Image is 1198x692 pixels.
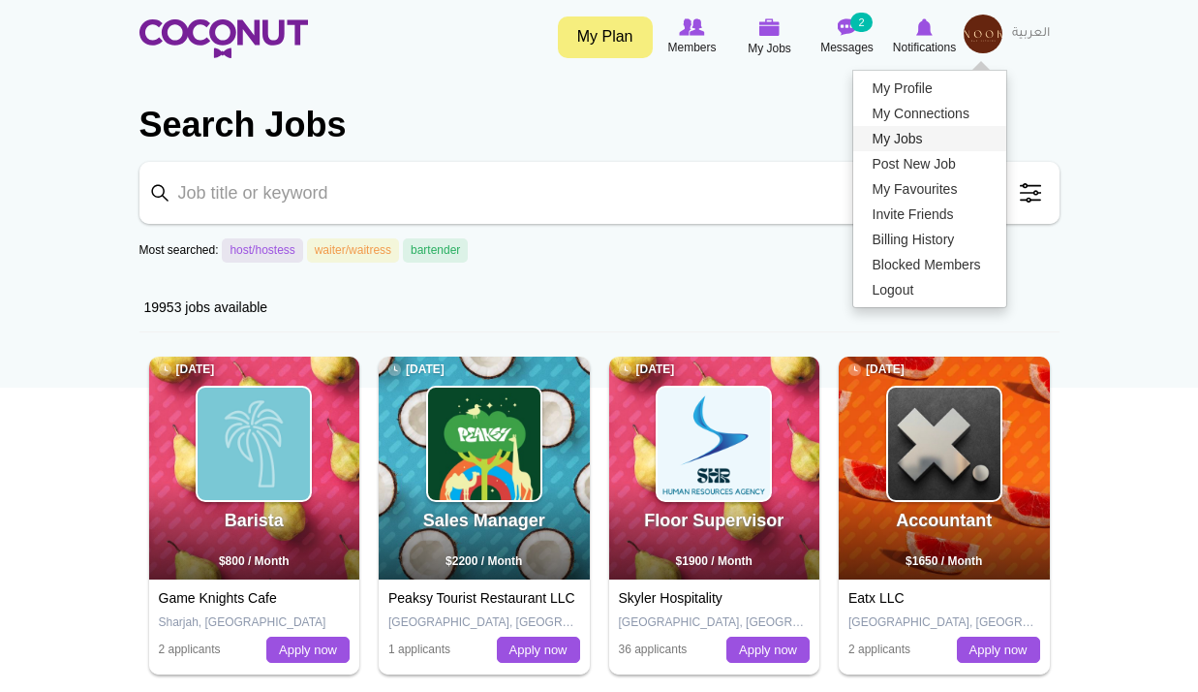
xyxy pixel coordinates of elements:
[957,637,1040,664] a: Apply now
[676,554,753,568] span: $1900 / Month
[848,643,910,656] span: 2 applicants
[853,202,1006,227] a: Invite Friends
[916,18,933,36] img: Notifications
[838,18,857,36] img: Messages
[445,554,522,568] span: $2200 / Month
[726,637,810,664] a: Apply now
[159,590,277,606] a: Game Knights Cafe
[731,15,809,60] a: My Jobs My Jobs
[222,238,302,263] a: host/hostess
[225,511,284,530] a: Barista
[139,162,1060,224] input: Job title or keyword
[219,554,290,568] span: $800 / Month
[848,362,905,378] span: [DATE]
[853,151,1006,176] a: Post New Job
[654,15,731,59] a: Browse Members Members
[428,388,540,500] img: Peaksy Tourist Restaurant LLC
[388,643,450,656] span: 1 applicants
[850,13,872,32] small: 2
[679,18,704,36] img: Browse Members
[403,238,468,263] a: bartender
[809,15,886,59] a: Messages Messages 2
[667,38,716,57] span: Members
[266,637,350,664] a: Apply now
[853,126,1006,151] a: My Jobs
[388,362,445,378] span: [DATE]
[139,19,308,58] img: Home
[848,590,905,606] a: Eatx LLC
[619,614,811,631] p: [GEOGRAPHIC_DATA], [GEOGRAPHIC_DATA]
[198,388,310,500] img: Game Knights Cafe
[748,39,791,58] span: My Jobs
[886,15,964,59] a: Notifications Notifications
[853,252,1006,277] a: Blocked Members
[1002,15,1060,53] a: العربية
[853,176,1006,202] a: My Favourites
[644,511,783,530] a: Floor Supervisor
[558,16,653,58] a: My Plan
[848,614,1040,631] p: [GEOGRAPHIC_DATA], [GEOGRAPHIC_DATA]
[853,227,1006,252] a: Billing History
[619,590,722,606] a: Skyler Hospitality
[853,101,1006,126] a: My Connections
[423,511,545,530] a: Sales Manager
[658,388,770,500] img: Skyler Hospitality
[388,614,580,631] p: [GEOGRAPHIC_DATA], [GEOGRAPHIC_DATA]
[139,242,219,259] label: Most searched:
[159,362,215,378] span: [DATE]
[139,283,1060,332] div: 19953 jobs available
[159,614,351,631] p: Sharjah, [GEOGRAPHIC_DATA]
[159,643,221,656] span: 2 applicants
[853,76,1006,101] a: My Profile
[388,590,575,606] a: Peaksy Tourist Restaurant LLC
[759,18,781,36] img: My Jobs
[307,238,399,263] a: waiter/waitress
[820,38,874,57] span: Messages
[853,277,1006,302] a: Logout
[896,511,992,530] a: Accountant
[139,102,1060,148] h2: Search Jobs
[906,554,982,568] span: $1650 / Month
[497,637,580,664] a: Apply now
[619,643,688,656] span: 36 applicants
[619,362,675,378] span: [DATE]
[893,38,956,57] span: Notifications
